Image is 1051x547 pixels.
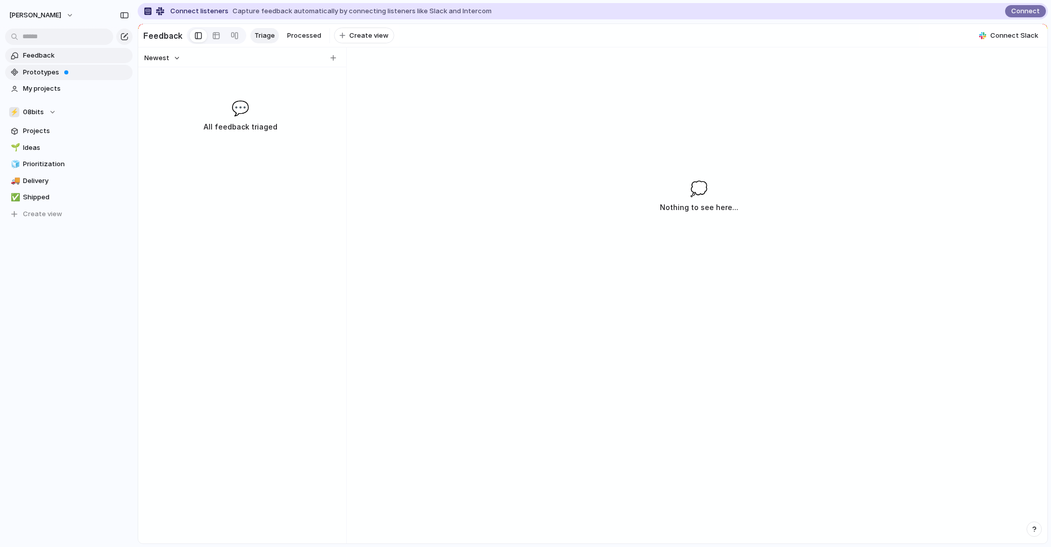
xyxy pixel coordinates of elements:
span: 💭 [690,178,708,199]
span: Connect [1011,6,1040,16]
button: Create view [5,206,133,222]
a: My projects [5,81,133,96]
span: 💬 [232,97,249,119]
span: Triage [254,31,275,41]
h3: All feedback triaged [162,121,318,133]
div: ⚡ [9,107,19,117]
span: Connect Slack [990,31,1038,41]
span: Prototypes [23,67,129,77]
span: Newest [144,53,169,63]
button: 🚚 [9,176,19,186]
a: 🌱Ideas [5,140,133,155]
a: Feedback [5,48,133,63]
button: Connect [1005,5,1046,17]
button: [PERSON_NAME] [5,7,79,23]
div: 🌱 [11,142,18,153]
span: Create view [23,209,62,219]
button: Connect Slack [975,28,1042,43]
div: 🧊 [11,159,18,170]
button: ⚡08bits [5,105,133,120]
button: ✅ [9,192,19,202]
span: Prioritization [23,159,129,169]
a: ✅Shipped [5,190,133,205]
span: Delivery [23,176,129,186]
span: Create view [349,31,389,41]
span: Processed [287,31,321,41]
span: Ideas [23,143,129,153]
a: Projects [5,123,133,139]
span: Projects [23,126,129,136]
span: Connect listeners [170,6,228,16]
button: 🧊 [9,159,19,169]
button: 🌱 [9,143,19,153]
button: Create view [334,28,394,44]
span: Capture feedback automatically by connecting listeners like Slack and Intercom [233,6,492,16]
div: 🚚 [11,175,18,187]
a: Prototypes [5,65,133,80]
a: Processed [283,28,325,43]
a: 🚚Delivery [5,173,133,189]
span: My projects [23,84,129,94]
span: 08bits [23,107,44,117]
span: Shipped [23,192,129,202]
h2: Feedback [143,30,183,42]
a: Triage [250,28,279,43]
h3: Nothing to see here... [660,201,738,214]
button: Newest [143,51,182,65]
span: [PERSON_NAME] [9,10,61,20]
div: ✅ [11,192,18,203]
a: 🧊Prioritization [5,157,133,172]
span: Feedback [23,50,129,61]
